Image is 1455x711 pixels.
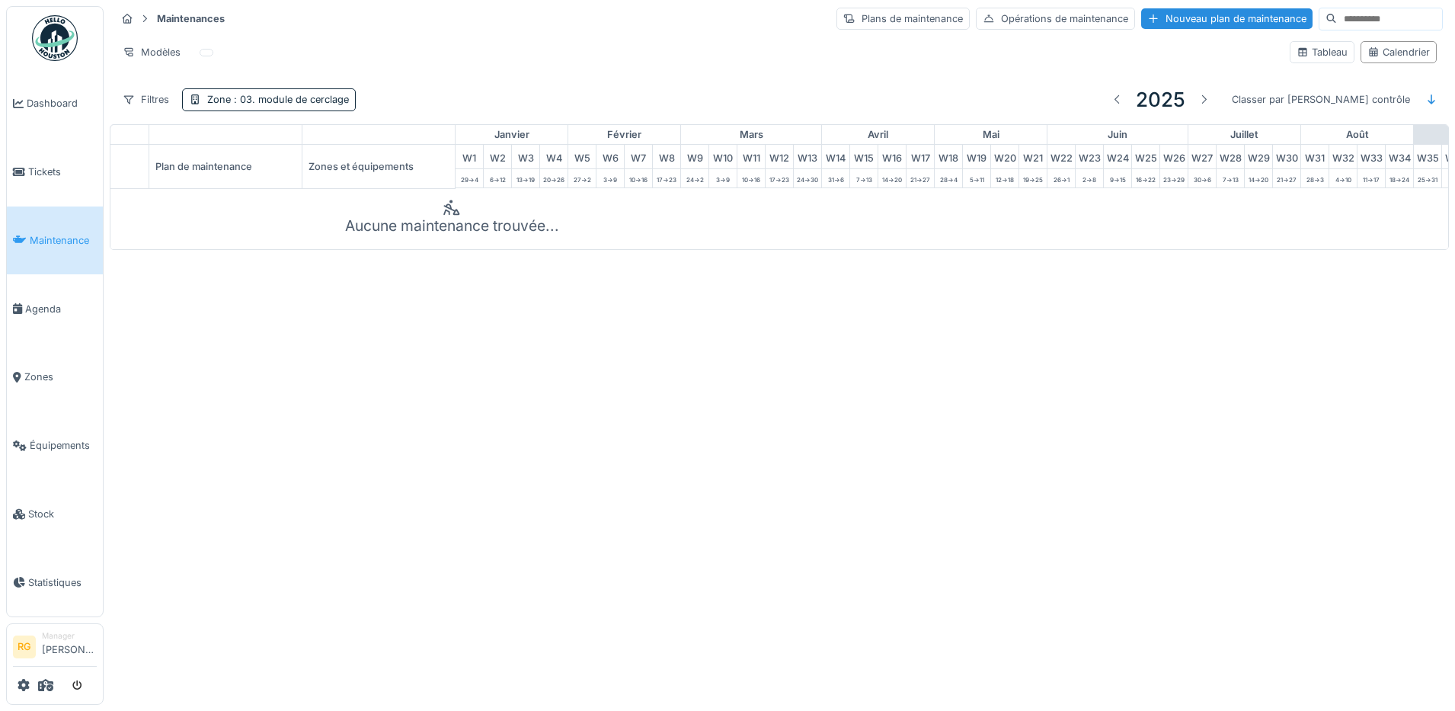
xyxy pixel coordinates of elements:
h3: 2025 [1136,88,1185,111]
div: Plans de maintenance [836,8,970,30]
div: 17 -> 23 [766,169,793,187]
div: W 31 [1301,145,1329,168]
div: W 14 [822,145,849,168]
div: Manager [42,630,97,642]
span: Stock [28,507,97,521]
div: 3 -> 9 [709,169,737,187]
div: 7 -> 13 [1217,169,1244,187]
div: W 29 [1245,145,1272,168]
div: 21 -> 27 [1273,169,1300,187]
div: 14 -> 20 [1245,169,1272,187]
div: W 26 [1160,145,1188,168]
div: W 3 [512,145,539,168]
span: Statistiques [28,575,97,590]
div: 21 -> 27 [907,169,934,187]
strong: Maintenances [151,11,231,26]
div: 20 -> 26 [540,169,568,187]
div: Opérations de maintenance [976,8,1135,30]
div: 29 -> 4 [456,169,483,187]
div: 31 -> 6 [822,169,849,187]
a: Tickets [7,138,103,207]
div: 30 -> 6 [1188,169,1216,187]
div: 9 -> 15 [1104,169,1131,187]
div: W 28 [1217,145,1244,168]
div: 6 -> 12 [484,169,511,187]
div: 12 -> 18 [991,169,1019,187]
a: Stock [7,480,103,549]
div: W 10 [709,145,737,168]
div: W 30 [1273,145,1300,168]
div: Classer par [PERSON_NAME] contrôle [1225,88,1417,110]
div: Plan de maintenance [149,145,302,187]
span: Maintenance [30,233,97,248]
li: [PERSON_NAME] [42,630,97,663]
div: 26 -> 1 [1047,169,1075,187]
div: 16 -> 22 [1132,169,1159,187]
div: W 13 [794,145,821,168]
div: 13 -> 19 [512,169,539,187]
a: Statistiques [7,548,103,617]
div: 14 -> 20 [878,169,906,187]
div: 10 -> 16 [625,169,652,187]
div: 28 -> 4 [935,169,962,187]
div: W 16 [878,145,906,168]
img: Badge_color-CXgf-gQk.svg [32,15,78,61]
a: RG Manager[PERSON_NAME] [13,630,97,667]
div: Zone [207,92,349,107]
div: août [1301,125,1413,145]
div: W 17 [907,145,934,168]
span: Agenda [25,302,97,316]
span: Tickets [28,165,97,179]
span: Dashboard [27,96,97,110]
div: Calendrier [1367,45,1430,59]
div: W 22 [1047,145,1075,168]
div: Nouveau plan de maintenance [1141,8,1313,29]
div: W 34 [1386,145,1413,168]
a: Dashboard [7,69,103,138]
div: 19 -> 25 [1019,169,1047,187]
div: 18 -> 24 [1386,169,1413,187]
div: 23 -> 29 [1160,169,1188,187]
div: Modèles [116,41,187,63]
div: W 33 [1357,145,1385,168]
div: W 35 [1414,145,1441,168]
div: W 32 [1329,145,1357,168]
div: W 1 [456,145,483,168]
div: W 24 [1104,145,1131,168]
div: W 12 [766,145,793,168]
div: 27 -> 2 [568,169,596,187]
div: W 25 [1132,145,1159,168]
div: W 27 [1188,145,1216,168]
div: 24 -> 2 [681,169,708,187]
div: mai [935,125,1047,145]
div: W 7 [625,145,652,168]
div: W 11 [737,145,765,168]
div: Filtres [116,88,176,110]
div: 17 -> 23 [653,169,680,187]
span: Équipements [30,438,97,453]
div: W 19 [963,145,990,168]
div: 25 -> 31 [1414,169,1441,187]
div: 28 -> 3 [1301,169,1329,187]
div: W 9 [681,145,708,168]
div: W 20 [991,145,1019,168]
a: Équipements [7,412,103,480]
div: W 4 [540,145,568,168]
a: Maintenance [7,207,103,275]
div: 7 -> 13 [850,169,878,187]
div: 11 -> 17 [1357,169,1385,187]
div: 5 -> 11 [963,169,990,187]
div: Tableau [1297,45,1348,59]
div: 24 -> 30 [794,169,821,187]
div: 2 -> 8 [1076,169,1103,187]
div: avril [822,125,934,145]
div: mars [681,125,821,145]
a: Zones [7,343,103,412]
div: juillet [1188,125,1300,145]
div: W 6 [596,145,624,168]
div: W 8 [653,145,680,168]
div: juin [1047,125,1188,145]
div: W 15 [850,145,878,168]
div: 4 -> 10 [1329,169,1357,187]
span: : 03. module de cerclage [231,94,349,105]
